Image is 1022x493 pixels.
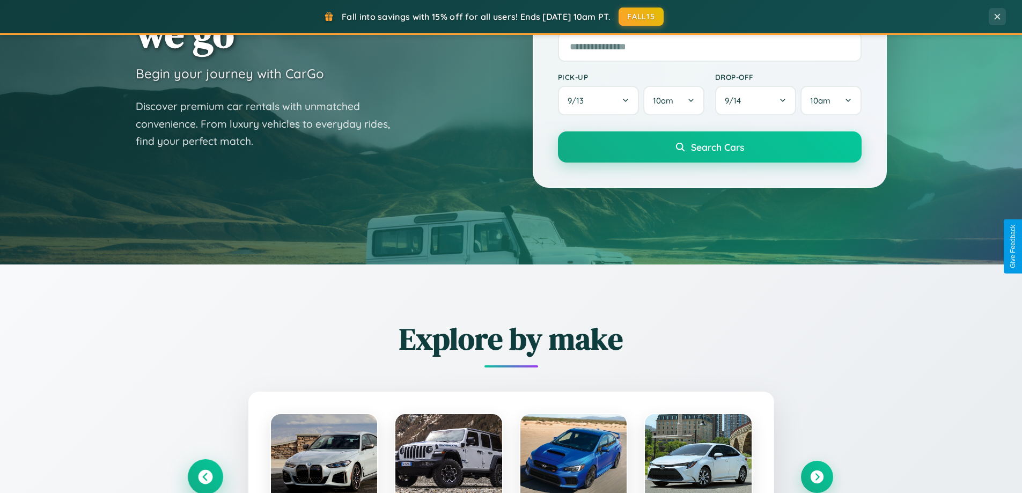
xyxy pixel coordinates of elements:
span: Search Cars [691,141,744,153]
button: 10am [800,86,861,115]
button: 10am [643,86,704,115]
span: 10am [653,95,673,106]
button: 9/13 [558,86,639,115]
span: 9 / 14 [725,95,746,106]
label: Pick-up [558,72,704,82]
label: Drop-off [715,72,862,82]
p: Discover premium car rentals with unmatched convenience. From luxury vehicles to everyday rides, ... [136,98,404,150]
button: 9/14 [715,86,797,115]
span: Fall into savings with 15% off for all users! Ends [DATE] 10am PT. [342,11,611,22]
button: Search Cars [558,131,862,163]
div: Give Feedback [1009,225,1017,268]
span: 9 / 13 [568,95,589,106]
h3: Begin your journey with CarGo [136,65,324,82]
button: FALL15 [619,8,664,26]
span: 10am [810,95,830,106]
h2: Explore by make [189,318,833,359]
